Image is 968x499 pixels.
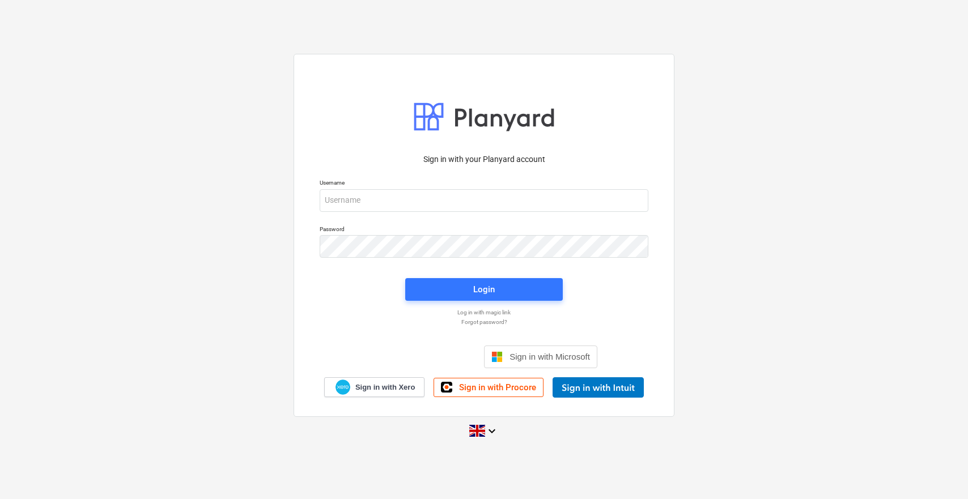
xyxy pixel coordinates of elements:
[324,377,425,397] a: Sign in with Xero
[405,278,563,301] button: Login
[491,351,503,362] img: Microsoft logo
[320,153,648,165] p: Sign in with your Planyard account
[434,378,544,397] a: Sign in with Procore
[314,309,654,316] a: Log in with magic link
[314,318,654,326] a: Forgot password?
[365,344,481,369] iframe: Sign in with Google Button
[320,179,648,189] p: Username
[510,352,590,361] span: Sign in with Microsoft
[336,379,350,395] img: Xero logo
[320,225,648,235] p: Password
[320,189,648,212] input: Username
[459,382,536,393] span: Sign in with Procore
[355,382,415,393] span: Sign in with Xero
[371,344,475,369] div: Sign in with Google. Opens in new tab
[473,282,495,297] div: Login
[485,424,499,438] i: keyboard_arrow_down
